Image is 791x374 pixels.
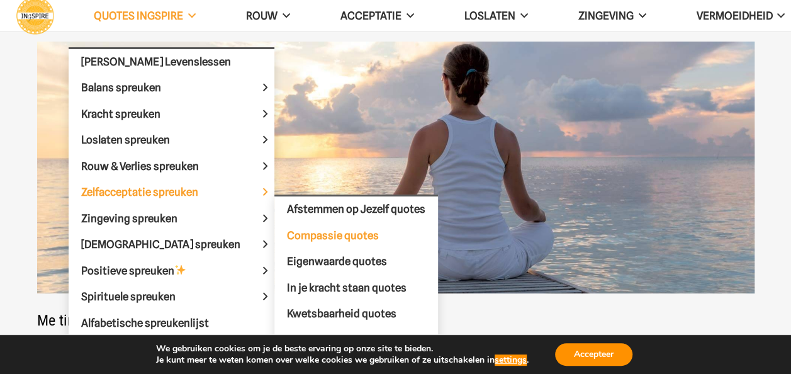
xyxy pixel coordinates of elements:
[69,206,274,232] a: Zingeving spreukenZingeving spreuken Menu
[274,249,438,275] a: Eigenwaarde quotes
[255,258,274,284] span: Positieve spreuken ✨ Menu
[94,9,183,22] span: QUOTES INGSPIRE
[69,310,274,337] a: Alfabetische spreukenlijst
[255,232,274,258] span: Mooiste spreuken Menu
[69,101,274,128] a: Kracht spreukenKracht spreuken Menu
[255,284,274,310] span: Spirituele spreuken Menu
[69,49,274,76] a: [PERSON_NAME] Levenslessen
[255,179,274,205] span: Zelfacceptatie spreuken Menu
[81,133,191,146] span: Loslaten spreuken
[287,229,379,242] span: Compassie quotes
[287,255,387,268] span: Eigenwaarde quotes
[175,264,186,275] img: ✨
[287,203,425,215] span: Afstemmen op Jezelf quotes
[274,196,438,223] a: Afstemmen op Jezelf quotes
[401,10,414,21] span: Acceptatie Menu
[69,258,274,285] a: Positieve spreuken✨Positieve spreuken ✨ Menu
[81,108,182,120] span: Kracht spreuken
[183,10,196,21] span: QUOTES INGSPIRE Menu
[255,154,274,179] span: Rouw & Verlies spreuken Menu
[578,9,633,22] span: Zingeving
[287,307,396,320] span: Kwetsbaarheid quotes
[81,81,182,94] span: Balans spreuken
[81,55,231,68] span: [PERSON_NAME] Levenslessen
[255,75,274,101] span: Balans spreuken Menu
[81,264,208,277] span: Positieve spreuken
[340,9,401,22] span: Acceptatie
[156,343,529,354] p: We gebruiken cookies om je de beste ervaring op onze site te bieden.
[37,42,755,294] img: Innerlijke rust spreuken van ingspire voor balans en geluk
[81,160,220,173] span: Rouw & Verlies spreuken
[69,75,274,101] a: Balans spreukenBalans spreuken Menu
[255,101,274,127] span: Kracht spreuken Menu
[69,284,274,310] a: Spirituele spreukenSpirituele spreuken Menu
[287,281,407,294] span: In je kracht staan quotes
[274,301,438,327] a: Kwetsbaarheid quotes
[69,127,274,154] a: Loslaten spreukenLoslaten spreuken Menu
[246,9,278,22] span: ROUW
[696,9,772,22] span: VERMOEIDHEID
[37,42,755,330] h2: Me time quotes voor meer rust!
[287,334,369,346] span: Zelfliefde quotes
[464,9,515,22] span: Loslaten
[274,275,438,302] a: In je kracht staan quotes
[81,238,262,251] span: [DEMOGRAPHIC_DATA] spreuken
[515,10,528,21] span: Loslaten Menu
[156,354,529,366] p: Je kunt meer te weten komen over welke cookies we gebruiken of ze uitschakelen in .
[274,327,438,354] a: Zelfliefde quotes
[255,206,274,232] span: Zingeving spreuken Menu
[81,186,220,198] span: Zelfacceptatie spreuken
[69,232,274,258] a: [DEMOGRAPHIC_DATA] spreukenMooiste spreuken Menu
[81,317,209,329] span: Alfabetische spreukenlijst
[81,212,199,225] span: Zingeving spreuken
[274,223,438,249] a: Compassie quotes
[81,290,197,303] span: Spirituele spreuken
[495,354,527,366] button: settings
[772,10,785,21] span: VERMOEIDHEID Menu
[69,154,274,180] a: Rouw & Verlies spreukenRouw & Verlies spreuken Menu
[555,343,632,366] button: Accepteer
[633,10,646,21] span: Zingeving Menu
[69,179,274,206] a: Zelfacceptatie spreukenZelfacceptatie spreuken Menu
[255,127,274,153] span: Loslaten spreuken Menu
[278,10,290,21] span: ROUW Menu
